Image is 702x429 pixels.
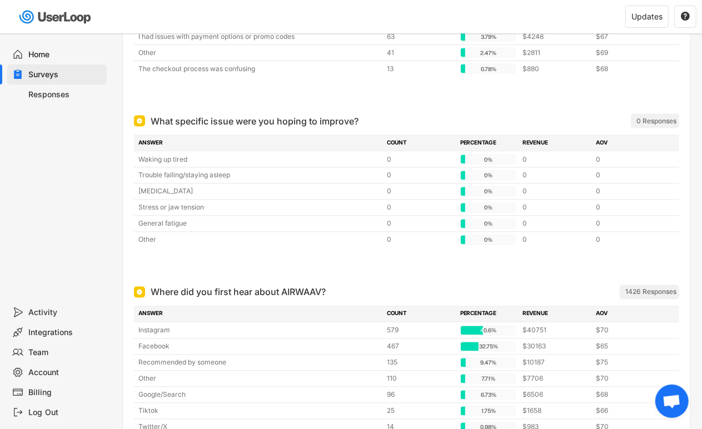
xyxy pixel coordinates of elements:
div: Integrations [29,327,102,338]
div: 0 [596,235,663,245]
div: Trouble falling/staying asleep [138,171,380,181]
img: Single Select [136,118,143,124]
div: 0 [596,203,663,213]
div: 467 [387,342,454,352]
div: 40.6% [463,326,514,336]
button:  [680,12,690,22]
div: $1658 [522,406,589,416]
div: I had issues with payment options or promo codes [138,32,380,42]
div: Other [138,374,380,384]
div: 0% [463,203,514,213]
div: $30163 [522,342,589,352]
div: 41 [387,48,454,58]
div: 7.71% [463,375,514,385]
div: Stress or jaw tension [138,203,380,213]
div: $10187 [522,358,589,368]
div: Billing [29,387,102,398]
div: AOV [596,310,663,320]
div: ANSWER [138,310,380,320]
div: 1.75% [463,407,514,417]
div: 0 [387,171,454,181]
div: Other [138,48,380,58]
div: 25 [387,406,454,416]
div: $69 [596,48,663,58]
div: Recommended by someone [138,358,380,368]
div: 2.47% [463,48,514,58]
div: ANSWER [138,138,380,148]
div: $880 [522,64,589,74]
div: Instagram [138,326,380,336]
div: PERCENTAGE [460,310,516,320]
div: 135 [387,358,454,368]
div: COUNT [387,310,454,320]
div: $40751 [522,326,589,336]
div: Facebook [138,342,380,352]
div: 6.73% [463,391,514,401]
div: 3.79% [463,32,514,42]
div: $4248 [522,32,589,42]
div: Where did you first hear about AIRWAAV? [151,286,326,299]
div: 0 [522,171,589,181]
div: General fatigue [138,219,380,229]
div: REVENUE [522,310,589,320]
div: 0 Responses [636,117,676,126]
div: 1426 Responses [625,288,676,297]
div: $65 [596,342,663,352]
div: 13 [387,64,454,74]
div: 0 [387,154,454,164]
div: Surveys [29,69,102,80]
div: 9.47% [463,358,514,368]
img: userloop-logo-01.svg [17,6,95,28]
div: What specific issue were you hoping to improve? [151,114,359,128]
div: [MEDICAL_DATA] [138,187,380,197]
text:  [681,11,690,21]
div: 0 [522,203,589,213]
div: COUNT [387,138,454,148]
div: 0 [596,219,663,229]
div: $2811 [522,48,589,58]
div: $70 [596,326,663,336]
div: PERCENTAGE [460,138,516,148]
div: Other [138,235,380,245]
div: Google/Search [138,390,380,400]
div: Open chat [655,385,689,418]
div: 110 [387,374,454,384]
div: 579 [387,326,454,336]
div: 0 [522,219,589,229]
div: 0% [463,171,514,181]
div: 32.75% [463,342,514,352]
div: REVENUE [522,138,589,148]
div: $6506 [522,390,589,400]
div: Updates [631,13,663,21]
div: 0 [387,219,454,229]
div: 0% [463,220,514,230]
div: 0 [387,187,454,197]
div: Home [29,49,102,60]
div: $75 [596,358,663,368]
div: $68 [596,390,663,400]
div: 0 [596,171,663,181]
div: $66 [596,406,663,416]
div: Account [29,367,102,378]
div: 0% [463,187,514,197]
div: Waking up tired [138,154,380,164]
div: $7706 [522,374,589,384]
div: 0% [463,155,514,165]
div: 0 [522,154,589,164]
img: Single Select [136,289,143,296]
div: 0 [596,187,663,197]
div: 63 [387,32,454,42]
div: Responses [29,89,102,100]
div: Team [29,347,102,358]
div: 0 [387,203,454,213]
div: Tiktok [138,406,380,416]
div: 0 [522,187,589,197]
div: $68 [596,64,663,74]
div: 0 [522,235,589,245]
div: AOV [596,138,663,148]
